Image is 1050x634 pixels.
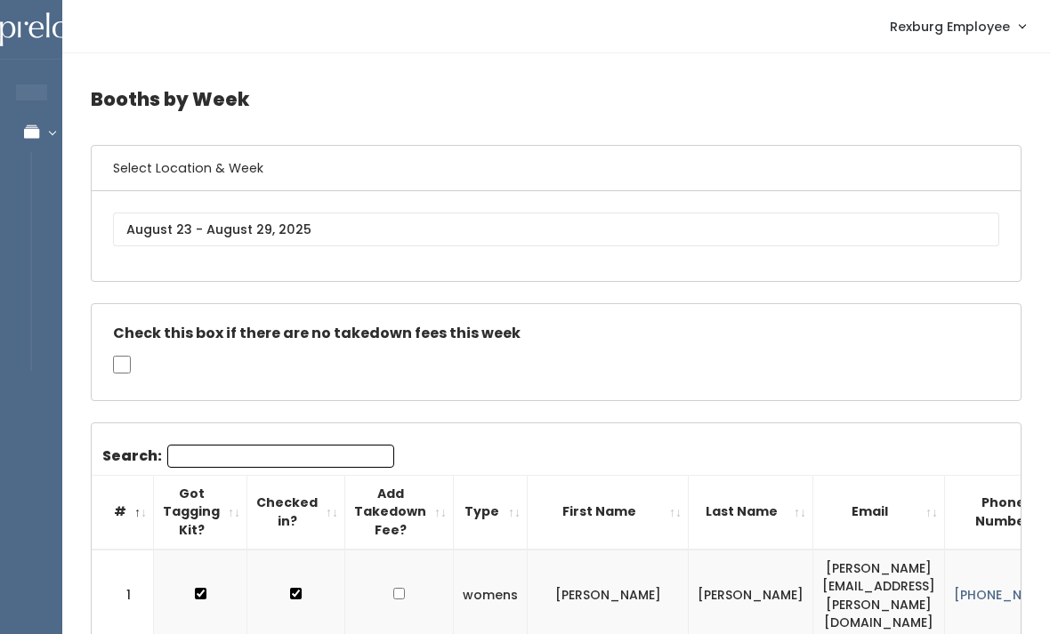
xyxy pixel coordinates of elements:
[528,475,689,549] th: First Name: activate to sort column ascending
[813,475,945,549] th: Email: activate to sort column ascending
[113,325,999,341] h5: Check this box if there are no takedown fees this week
[91,75,1022,124] h4: Booths by Week
[872,7,1043,45] a: Rexburg Employee
[167,445,394,468] input: Search:
[154,475,247,549] th: Got Tagging Kit?: activate to sort column ascending
[454,475,528,549] th: Type: activate to sort column ascending
[102,445,394,468] label: Search:
[345,475,454,549] th: Add Takedown Fee?: activate to sort column ascending
[92,475,154,549] th: #: activate to sort column descending
[92,146,1021,191] h6: Select Location & Week
[689,475,813,549] th: Last Name: activate to sort column ascending
[890,17,1010,36] span: Rexburg Employee
[113,213,999,246] input: August 23 - August 29, 2025
[247,475,345,549] th: Checked in?: activate to sort column ascending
